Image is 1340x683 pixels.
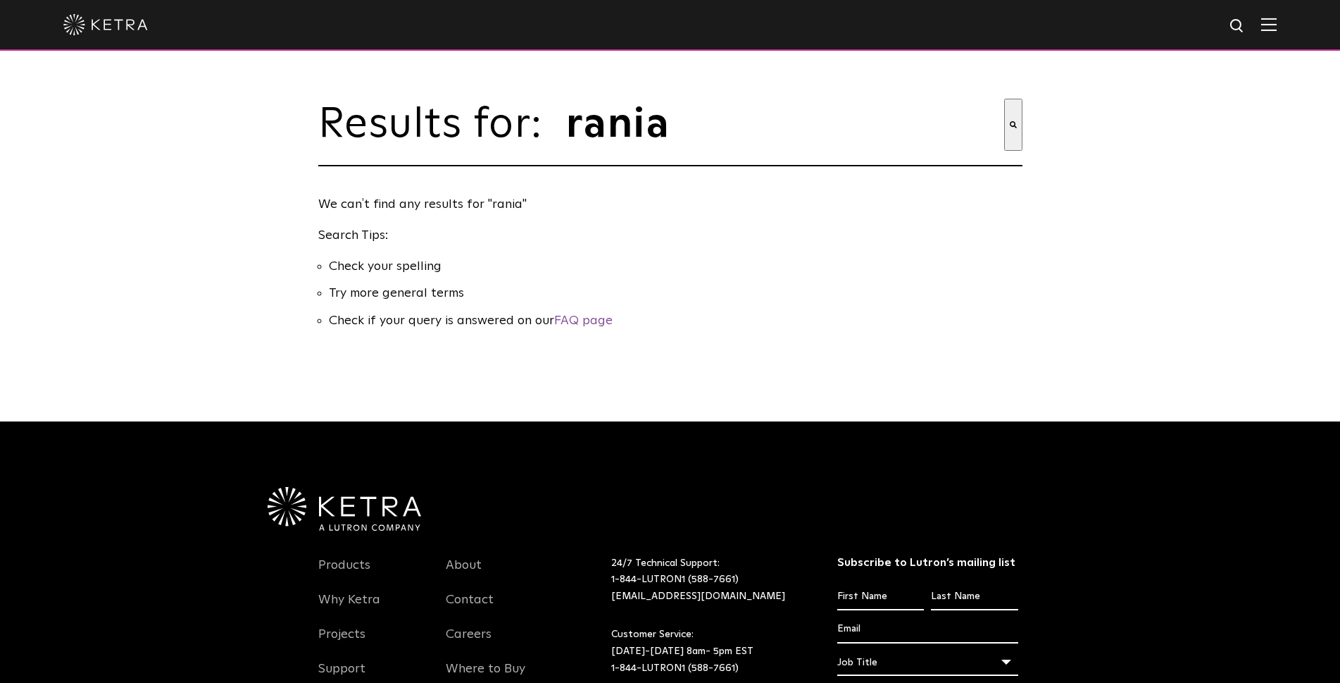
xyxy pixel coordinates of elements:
[446,627,491,659] a: Careers
[329,257,1022,277] li: Check your spelling
[318,195,1015,215] p: We can′t find any results for "rania"
[318,226,1015,246] p: Search Tips:
[63,14,148,35] img: ketra-logo-2019-white
[318,627,365,659] a: Projects
[1229,18,1246,35] img: search icon
[318,104,558,146] span: Results for:
[611,663,739,673] a: 1-844-LUTRON1 (588-7661)
[837,649,1018,676] div: Job Title
[931,584,1017,610] input: Last Name
[1261,18,1277,31] img: Hamburger%20Nav.svg
[565,99,1004,151] input: This is a search field with an auto-suggest feature attached.
[554,314,613,327] a: FAQ page
[611,627,802,677] p: Customer Service: [DATE]-[DATE] 8am- 5pm EST
[318,558,370,590] a: Products
[329,311,1022,331] li: Check if your query is answered on our
[329,283,1022,304] li: Try more general terms
[611,555,802,605] p: 24/7 Technical Support:
[268,487,421,531] img: Ketra-aLutronCo_White_RGB
[1004,99,1022,151] button: Search
[611,574,739,584] a: 1-844-LUTRON1 (588-7661)
[446,592,494,624] a: Contact
[446,558,482,590] a: About
[837,584,924,610] input: First Name
[837,616,1018,643] input: Email
[611,591,785,601] a: [EMAIL_ADDRESS][DOMAIN_NAME]
[837,555,1018,570] h3: Subscribe to Lutron’s mailing list
[318,592,380,624] a: Why Ketra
